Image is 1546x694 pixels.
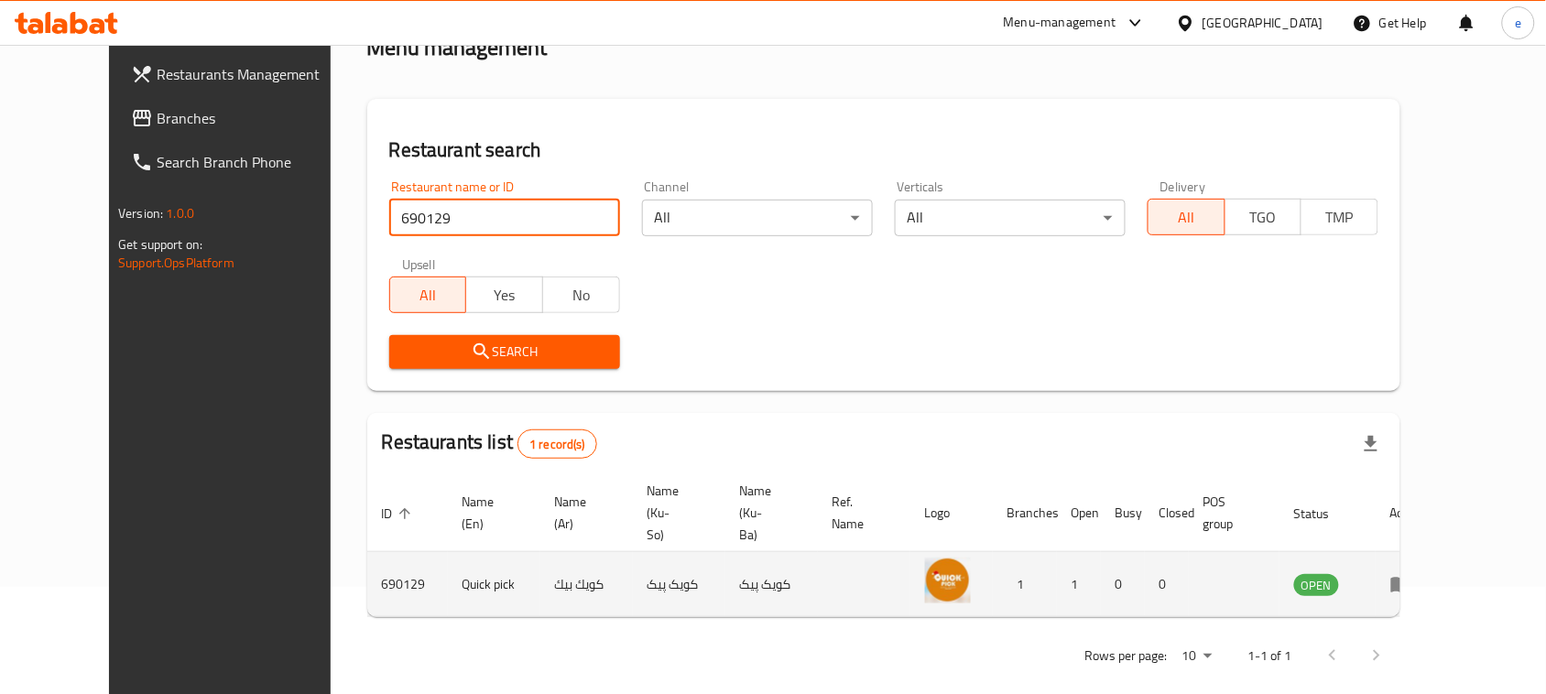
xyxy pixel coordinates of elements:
span: Version: [118,201,163,225]
span: Name (Ku-So) [648,480,703,546]
span: Name (En) [463,491,518,535]
button: TMP [1301,199,1378,235]
span: Restaurants Management [157,63,353,85]
button: All [1148,199,1225,235]
div: OPEN [1294,574,1339,596]
input: Search for restaurant name or ID.. [389,200,620,236]
div: All [642,200,873,236]
td: 0 [1101,552,1145,617]
button: Search [389,335,620,369]
span: Ref. Name [833,491,888,535]
h2: Restaurant search [389,136,1378,164]
th: Action [1376,474,1439,552]
div: Export file [1349,422,1393,466]
a: Support.OpsPlatform [118,251,234,275]
span: Search Branch Phone [157,151,353,173]
span: Get support on: [118,233,202,256]
button: Yes [465,277,543,313]
span: ID [382,503,417,525]
h2: Menu management [367,33,548,62]
span: e [1515,13,1521,33]
label: Upsell [402,258,436,271]
div: [GEOGRAPHIC_DATA] [1203,13,1323,33]
a: Search Branch Phone [116,140,367,184]
th: Busy [1101,474,1145,552]
div: Rows per page: [1175,643,1219,670]
a: Branches [116,96,367,140]
td: کویک پیک [725,552,818,617]
th: Closed [1145,474,1189,552]
span: All [397,282,460,309]
span: No [550,282,613,309]
span: Name (Ku-Ba) [740,480,796,546]
span: TMP [1309,204,1371,231]
h2: Restaurants list [382,428,597,459]
span: 1.0.0 [166,201,194,225]
td: Quick pick [448,552,540,617]
th: Logo [910,474,993,552]
span: 1 record(s) [518,436,596,453]
span: Status [1294,503,1354,525]
p: 1-1 of 1 [1248,645,1292,667]
td: 0 [1145,552,1189,617]
span: Name (Ar) [555,491,611,535]
p: Rows per page: [1085,645,1168,667]
button: All [389,277,467,313]
div: Total records count [517,429,597,459]
span: Branches [157,107,353,129]
span: Search [404,341,605,363]
span: All [1156,204,1218,231]
button: TGO [1225,199,1302,235]
td: 1 [1057,552,1101,617]
div: Menu [1390,573,1424,595]
div: All [895,200,1126,236]
a: Restaurants Management [116,52,367,96]
td: 1 [993,552,1057,617]
td: 690129 [367,552,448,617]
table: enhanced table [367,474,1439,617]
th: Branches [993,474,1057,552]
span: OPEN [1294,575,1339,596]
span: Yes [474,282,536,309]
th: Open [1057,474,1101,552]
img: Quick pick [925,558,971,603]
td: كويك بيك [540,552,633,617]
td: کویک پیک [633,552,725,617]
button: No [542,277,620,313]
label: Delivery [1160,180,1206,193]
span: TGO [1233,204,1295,231]
span: POS group [1203,491,1257,535]
div: Menu-management [1004,12,1116,34]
